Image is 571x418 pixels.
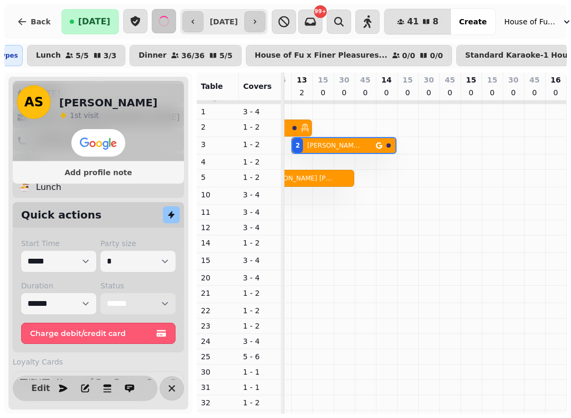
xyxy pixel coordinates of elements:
p: 45 [529,75,539,85]
span: Charge debit/credit card [30,330,154,337]
p: 1 - 1 [243,382,277,393]
p: 20 [201,272,235,283]
p: Lunch [36,181,61,194]
p: 1 - 2 [243,238,277,248]
p: 13 [297,75,307,85]
p: 5 - 6 [243,351,277,362]
p: [PERSON_NAME] Shih [307,141,362,150]
h2: [PERSON_NAME] [59,95,158,110]
p: 3 - 4 [243,272,277,283]
p: 1 [201,106,235,117]
span: Table [201,82,223,90]
p: 0 [425,87,433,98]
button: House of Fu x Finer Pleasures...0/00/0 [246,45,452,66]
p: 1 - 2 [243,139,277,150]
p: 15 [402,75,412,85]
button: Create [450,9,495,34]
p: 0 [340,87,348,98]
p: 16 [550,75,560,85]
p: 1 - 2 [243,122,277,132]
label: Start Time [21,238,96,249]
p: 30 [201,367,235,377]
p: 0 [467,87,475,98]
span: [DATE] [78,17,110,26]
button: Charge debit/credit card [21,323,176,344]
p: 0 [446,87,454,98]
p: 5 [201,172,235,183]
p: 24 [201,336,235,347]
p: Lunch [36,51,61,60]
p: 45 [445,75,455,85]
p: 23 [201,321,235,331]
button: Edit [30,378,51,399]
p: 1 - 2 [243,288,277,298]
p: 1 - 2 [243,397,277,408]
p: 3 [201,139,235,150]
p: 1 - 2 [243,321,277,331]
p: 0 [403,87,412,98]
p: 45 [360,75,370,85]
span: House of Fu Leeds [504,16,557,27]
p: 3 - 4 [243,336,277,347]
button: Back [8,9,59,34]
button: 418 [384,9,451,34]
label: Duration [21,280,96,291]
p: 5 / 5 [219,52,233,59]
button: Add profile note [17,166,180,179]
p: 2 [201,122,235,132]
span: 41 [407,17,419,26]
label: Status [100,280,176,291]
span: Loyalty Cards [13,357,63,367]
p: 12 [201,222,235,233]
p: 3 - 4 [243,255,277,266]
p: 21 [201,288,235,298]
p: 15 [318,75,328,85]
p: 2 [298,87,306,98]
p: 14 [201,238,235,248]
p: 14 [381,75,391,85]
span: 1 [70,111,75,120]
p: 15 [201,255,235,266]
p: 0 [382,87,391,98]
p: 1 - 2 [243,305,277,316]
p: 0 [551,87,560,98]
p: visit [70,110,99,121]
span: 8 [432,17,438,26]
p: 1 - 2 [243,157,277,167]
span: Create [459,18,486,25]
span: Edit [34,384,47,393]
p: 22 [201,305,235,316]
p: 3 - 4 [243,207,277,217]
p: House of Fu x Finer Pleasures... [255,51,388,60]
p: 0 [488,87,496,98]
p: 15 [466,75,476,85]
p: 3 - 4 [243,106,277,117]
p: 0 / 0 [430,52,443,59]
p: 25 [201,351,235,362]
p: 0 / 0 [402,52,416,59]
p: 3 - 4 [243,189,277,200]
p: 30 [508,75,518,85]
p: 1 - 1 [243,367,277,377]
p: 4 [201,157,235,167]
p: 11 [201,207,235,217]
label: Party size [100,238,176,249]
span: Back [31,18,51,25]
span: 99+ [315,9,326,14]
p: 3 - 4 [243,222,277,233]
p: [PERSON_NAME] [PERSON_NAME] [264,174,333,183]
span: st [75,111,84,120]
p: 10 [201,189,235,200]
p: 0 [530,87,539,98]
h2: Quick actions [21,207,102,222]
p: 3 / 3 [104,52,117,59]
p: 32 [201,397,235,408]
span: Covers [243,82,272,90]
button: [DATE] [61,9,119,34]
p: 0 [361,87,370,98]
p: 5 / 5 [76,52,89,59]
p: 36 / 36 [181,52,205,59]
button: Dinner36/365/5 [130,45,241,66]
p: 0 [319,87,327,98]
p: 30 [423,75,434,85]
